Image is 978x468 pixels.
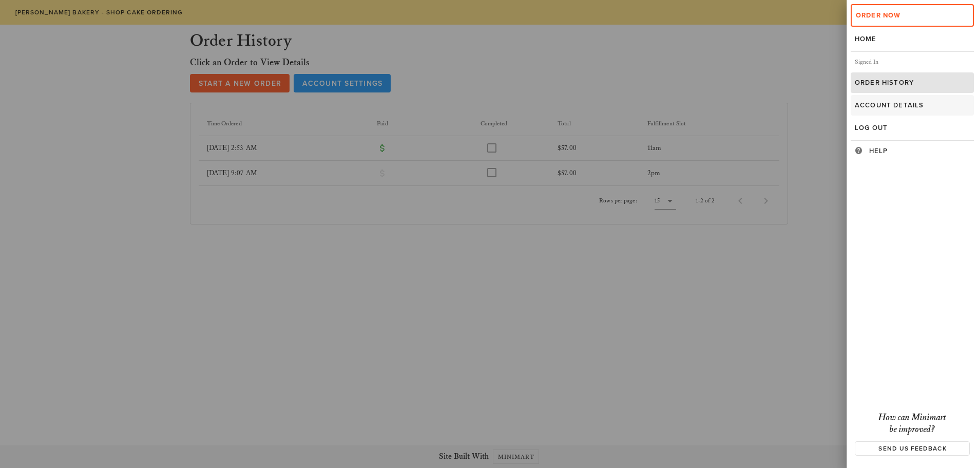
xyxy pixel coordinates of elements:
a: Order History [851,72,974,93]
a: Order Now [851,4,974,27]
h3: How can Minimart be improved? [855,412,970,435]
div: Order Now [856,11,969,20]
span: Send us Feedback [861,445,963,452]
a: Account Details [851,95,974,116]
div: Home [855,35,970,43]
a: Home [851,29,974,49]
div: Log Out [855,124,970,132]
div: Signed In [851,52,974,72]
div: Account Details [855,101,970,109]
div: Help [869,147,970,155]
a: Help [851,141,974,161]
a: Send us Feedback [855,441,970,456]
div: Order History [855,79,970,87]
